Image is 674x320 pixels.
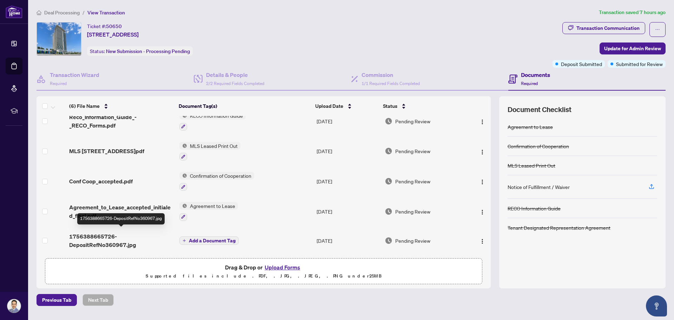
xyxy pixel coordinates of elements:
[206,71,264,79] h4: Details & People
[6,5,22,18] img: logo
[225,263,302,272] span: Drag & Drop or
[480,209,485,215] img: Logo
[508,183,570,191] div: Notice of Fulfillment / Waiver
[87,9,125,16] span: View Transaction
[385,208,392,215] img: Document Status
[480,179,485,185] img: Logo
[655,27,660,32] span: ellipsis
[69,232,173,249] span: 1756388665726-DepositRefNo360967.jpg
[508,162,555,169] div: MLS Leased Print Out
[50,81,67,86] span: Required
[561,60,602,68] span: Deposit Submitted
[106,48,190,54] span: New Submission - Processing Pending
[77,213,165,224] div: 1756388665726-DepositRefNo360967.jpg
[82,294,114,306] button: Next Tab
[49,272,478,280] p: Supported files include .PDF, .JPG, .JPEG, .PNG under 25 MB
[69,147,144,155] span: MLS [STREET_ADDRESS]pdf
[7,299,21,313] img: Profile Icon
[66,96,176,116] th: (6) File Name
[576,22,640,34] div: Transaction Communication
[599,8,666,17] article: Transaction saved 7 hours ago
[385,147,392,155] img: Document Status
[383,102,397,110] span: Status
[521,81,538,86] span: Required
[646,295,667,316] button: Open asap
[69,113,173,130] span: Reco_Information_Guide_-_RECO_Forms.pdf
[179,112,246,131] button: Status IconRECO Information Guide
[179,202,238,221] button: Status IconAgreement to Lease
[604,43,661,54] span: Update for Admin Review
[477,116,488,127] button: Logo
[37,294,77,306] button: Previous Tab
[314,227,382,255] td: [DATE]
[45,259,482,285] span: Drag & Drop orUpload FormsSupported files include .PDF, .JPG, .JPEG, .PNG under25MB
[187,202,238,210] span: Agreement to Lease
[82,8,85,17] li: /
[37,10,41,15] span: home
[508,142,569,150] div: Confirmation of Cooperation
[69,203,173,220] span: Agreement_to_Lease_accepted_initialed_final.pdf
[176,96,313,116] th: Document Tag(s)
[179,172,254,191] button: Status IconConfirmation of Cooperation
[480,119,485,125] img: Logo
[87,30,139,39] span: [STREET_ADDRESS]
[314,196,382,227] td: [DATE]
[179,172,187,179] img: Status Icon
[179,142,240,161] button: Status IconMLS Leased Print Out
[187,142,240,150] span: MLS Leased Print Out
[42,294,71,306] span: Previous Tab
[263,263,302,272] button: Upload Forms
[385,117,392,125] img: Document Status
[508,123,553,131] div: Agreement to Lease
[314,136,382,166] td: [DATE]
[480,149,485,155] img: Logo
[616,60,663,68] span: Submitted for Review
[189,238,236,243] span: Add a Document Tag
[314,106,382,136] td: [DATE]
[477,145,488,157] button: Logo
[562,22,645,34] button: Transaction Communication
[600,43,666,54] button: Update for Admin Review
[87,22,122,30] div: Ticket #:
[362,71,420,79] h4: Commission
[312,96,380,116] th: Upload Date
[362,81,420,86] span: 1/1 Required Fields Completed
[44,9,80,16] span: Deal Processing
[395,208,430,215] span: Pending Review
[477,176,488,187] button: Logo
[395,237,430,244] span: Pending Review
[69,177,133,185] span: Conf Coop_accepted.pdf
[206,81,264,86] span: 2/2 Required Fields Completed
[385,237,392,244] img: Document Status
[87,46,193,56] div: Status:
[50,71,99,79] h4: Transaction Wizard
[106,23,122,30] span: 50650
[395,147,430,155] span: Pending Review
[508,105,571,115] span: Document Checklist
[480,239,485,244] img: Logo
[395,177,430,185] span: Pending Review
[380,96,465,116] th: Status
[179,142,187,150] img: Status Icon
[69,102,100,110] span: (6) File Name
[179,236,239,245] button: Add a Document Tag
[314,166,382,196] td: [DATE]
[508,224,610,231] div: Tenant Designated Representation Agreement
[183,239,186,242] span: plus
[508,204,561,212] div: RECO Information Guide
[179,202,187,210] img: Status Icon
[521,71,550,79] h4: Documents
[315,102,343,110] span: Upload Date
[37,22,81,55] img: IMG-N12338331_1.jpg
[385,177,392,185] img: Document Status
[187,172,254,179] span: Confirmation of Cooperation
[395,117,430,125] span: Pending Review
[477,206,488,217] button: Logo
[477,235,488,246] button: Logo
